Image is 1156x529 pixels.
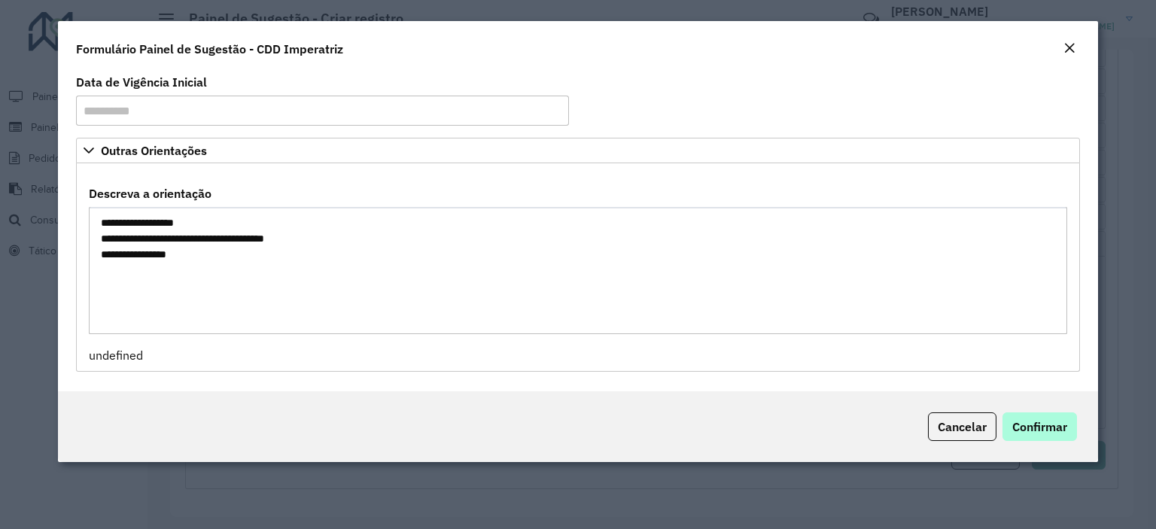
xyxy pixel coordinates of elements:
[101,144,207,157] span: Outras Orientações
[76,40,343,58] h4: Formulário Painel de Sugestão - CDD Imperatriz
[1012,419,1067,434] span: Confirmar
[928,412,996,441] button: Cancelar
[1002,412,1077,441] button: Confirmar
[89,348,143,363] span: undefined
[1059,39,1080,59] button: Close
[938,419,987,434] span: Cancelar
[1063,42,1075,54] em: Fechar
[89,184,211,202] label: Descreva a orientação
[76,138,1080,163] a: Outras Orientações
[76,73,207,91] label: Data de Vigência Inicial
[76,163,1080,372] div: Outras Orientações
